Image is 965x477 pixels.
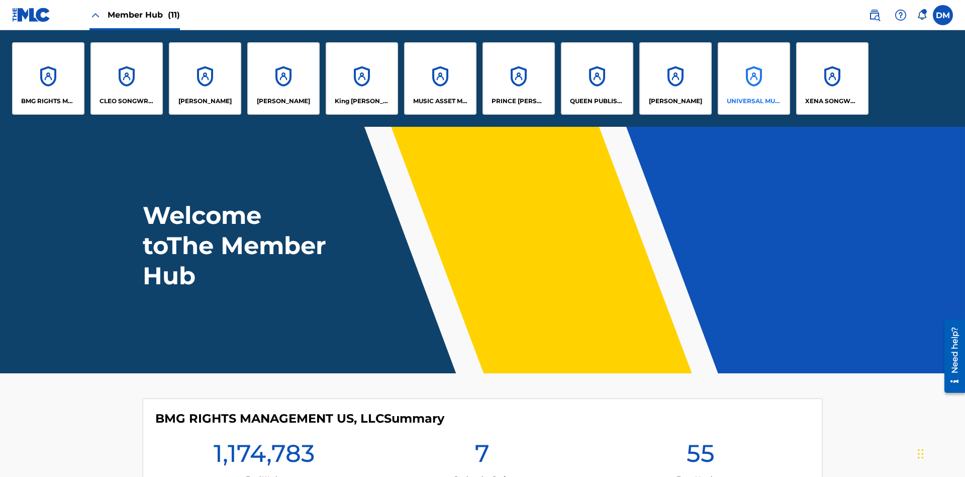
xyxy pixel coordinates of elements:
a: Accounts[PERSON_NAME] [639,42,712,115]
a: Public Search [864,5,885,25]
img: Close [89,9,102,21]
div: User Menu [933,5,953,25]
img: search [868,9,881,21]
h1: 55 [687,438,715,474]
span: Member Hub [108,9,180,21]
p: XENA SONGWRITER [805,97,860,106]
a: Accounts[PERSON_NAME] [169,42,241,115]
img: MLC Logo [12,8,51,22]
a: AccountsXENA SONGWRITER [796,42,868,115]
p: CLEO SONGWRITER [100,97,154,106]
p: RONALD MCTESTERSON [649,97,702,106]
p: PRINCE MCTESTERSON [492,97,546,106]
p: MUSIC ASSET MANAGEMENT (MAM) [413,97,468,106]
div: Drag [918,439,924,469]
p: QUEEN PUBLISHA [570,97,625,106]
iframe: Resource Center [937,315,965,398]
span: (11) [168,10,180,20]
h4: BMG RIGHTS MANAGEMENT US, LLC [155,411,444,426]
p: BMG RIGHTS MANAGEMENT US, LLC [21,97,76,106]
p: ELVIS COSTELLO [178,97,232,106]
p: King McTesterson [335,97,390,106]
div: Help [891,5,911,25]
a: AccountsPRINCE [PERSON_NAME] [482,42,555,115]
h1: 7 [475,438,490,474]
a: AccountsBMG RIGHTS MANAGEMENT US, LLC [12,42,84,115]
p: UNIVERSAL MUSIC PUB GROUP [727,97,782,106]
div: Notifications [917,10,927,20]
a: AccountsKing [PERSON_NAME] [326,42,398,115]
p: EYAMA MCSINGER [257,97,310,106]
h1: 1,174,783 [214,438,315,474]
img: help [895,9,907,21]
a: Accounts[PERSON_NAME] [247,42,320,115]
a: AccountsQUEEN PUBLISHA [561,42,633,115]
iframe: Chat Widget [915,429,965,477]
a: AccountsUNIVERSAL MUSIC PUB GROUP [718,42,790,115]
h1: Welcome to The Member Hub [143,200,331,291]
a: AccountsMUSIC ASSET MANAGEMENT (MAM) [404,42,476,115]
a: AccountsCLEO SONGWRITER [90,42,163,115]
